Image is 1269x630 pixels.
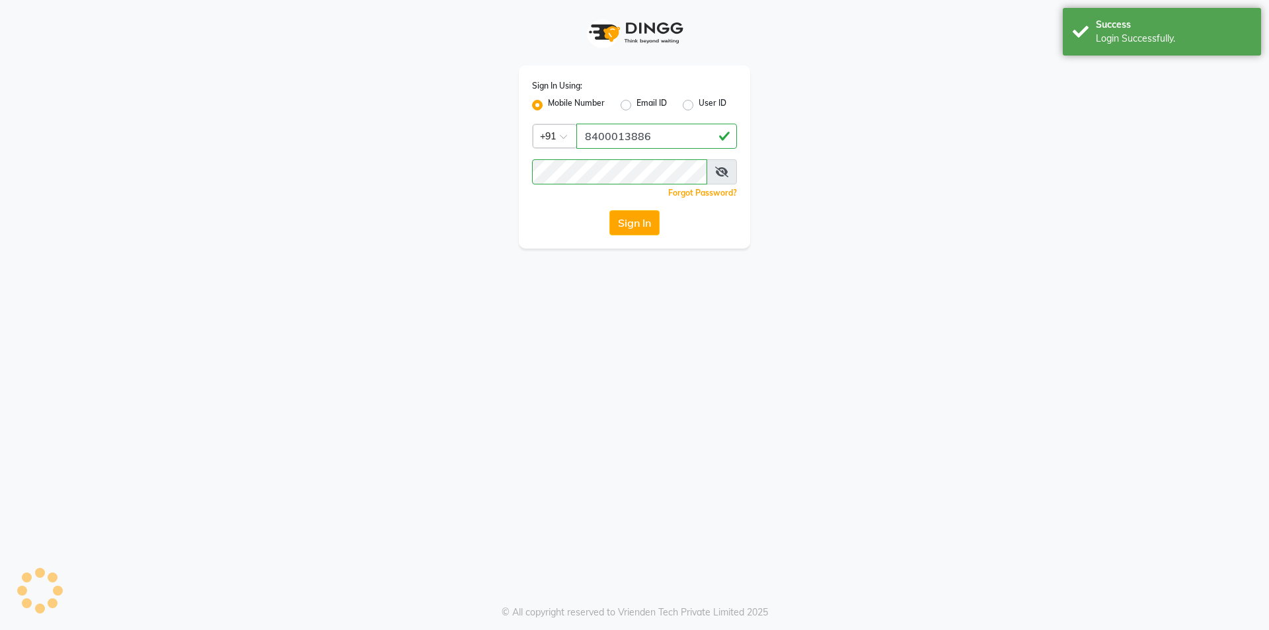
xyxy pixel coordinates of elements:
label: Sign In Using: [532,80,582,92]
div: Login Successfully. [1096,32,1251,46]
button: Sign In [609,210,660,235]
div: Success [1096,18,1251,32]
label: Email ID [636,97,667,113]
a: Forgot Password? [668,188,737,198]
input: Username [532,159,707,184]
img: logo1.svg [582,13,687,52]
label: User ID [699,97,726,113]
input: Username [576,124,737,149]
label: Mobile Number [548,97,605,113]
